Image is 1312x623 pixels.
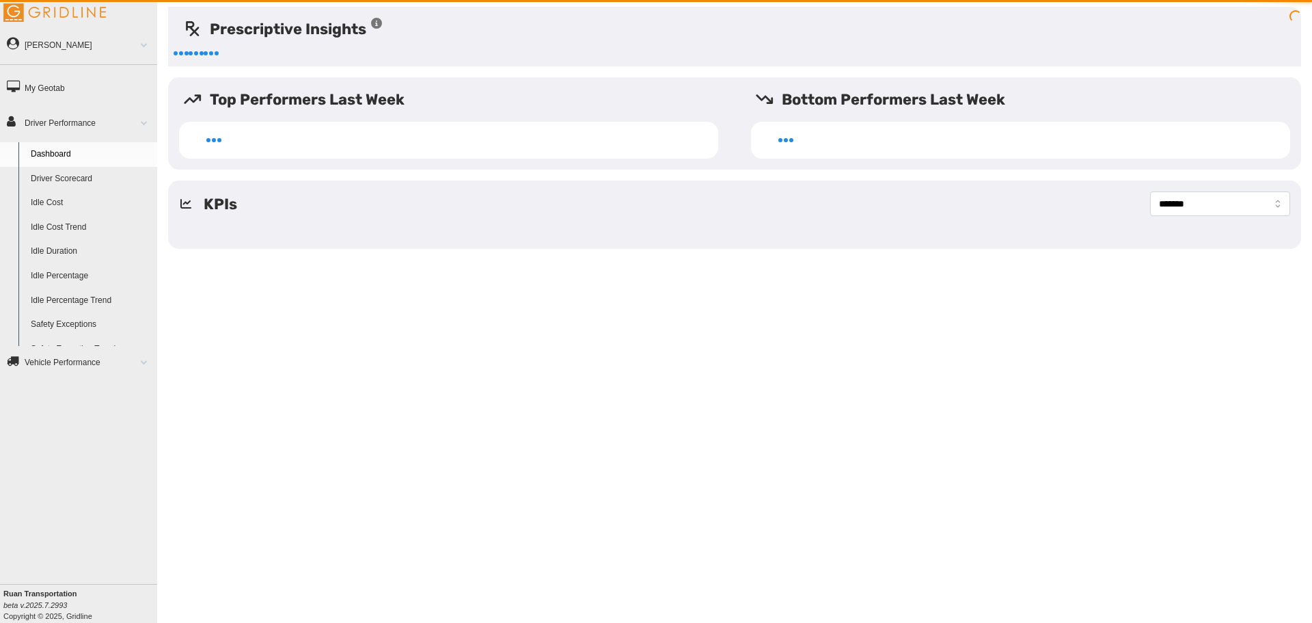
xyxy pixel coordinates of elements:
a: Idle Percentage [25,264,157,289]
h5: Prescriptive Insights [183,18,383,40]
h5: KPIs [204,193,237,215]
b: Ruan Transportation [3,589,77,598]
a: Dashboard [25,142,157,167]
a: Driver Scorecard [25,167,157,191]
img: Gridline [3,3,106,22]
a: Idle Cost Trend [25,215,157,240]
a: Idle Cost [25,191,157,215]
a: Idle Duration [25,239,157,264]
a: Idle Percentage Trend [25,289,157,313]
h5: Bottom Performers Last Week [755,88,1301,111]
a: Safety Exceptions [25,313,157,337]
div: Copyright © 2025, Gridline [3,588,157,622]
a: Safety Exception Trend [25,337,157,362]
h5: Top Performers Last Week [183,88,729,111]
i: beta v.2025.7.2993 [3,601,67,609]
